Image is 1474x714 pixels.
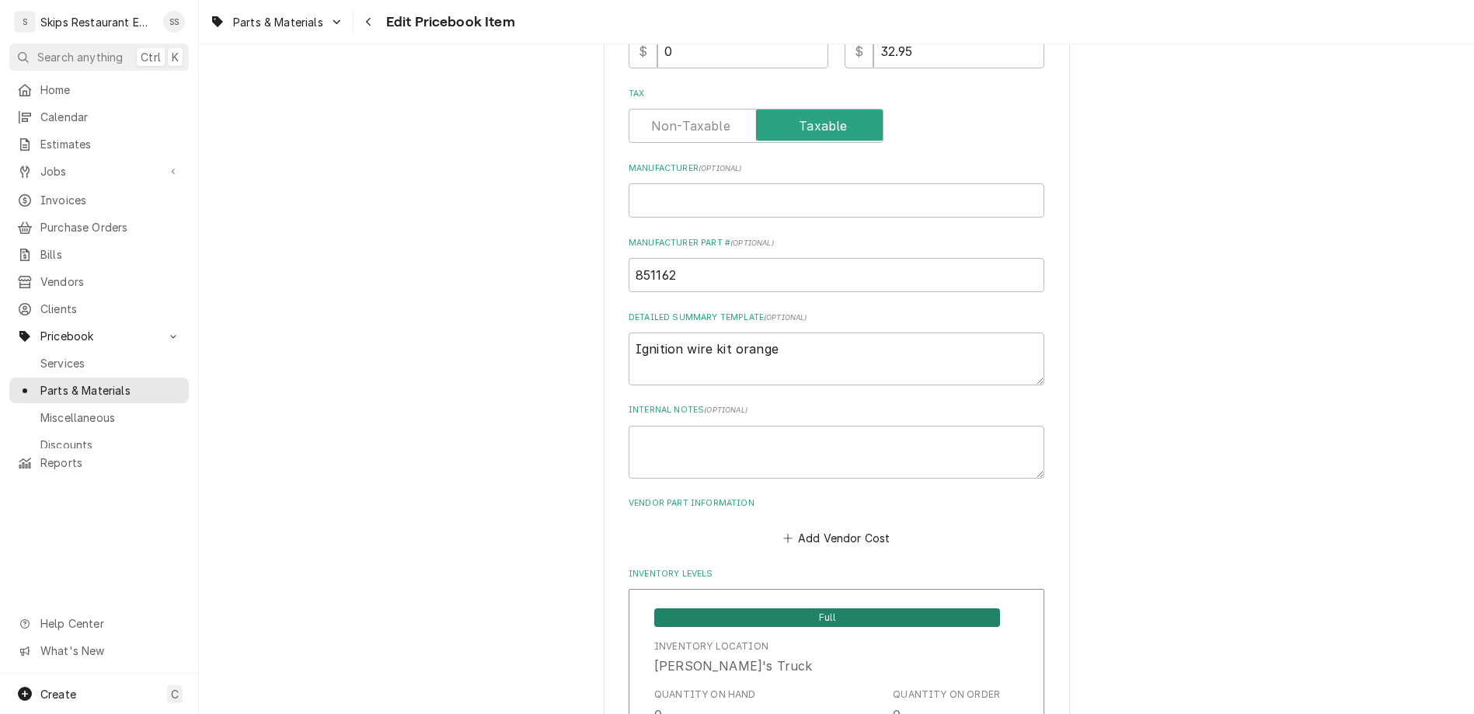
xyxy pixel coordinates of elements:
[40,355,181,371] span: Services
[654,607,1000,627] div: Full
[780,527,893,549] button: Add Vendor Cost
[704,406,747,414] span: ( optional )
[629,34,657,68] div: $
[9,378,189,403] a: Parts & Materials
[629,333,1044,385] textarea: Ignition wire kit orange
[629,162,1044,175] label: Manufacturer
[40,109,181,125] span: Calendar
[9,187,189,213] a: Invoices
[845,34,873,68] div: $
[40,301,181,317] span: Clients
[629,497,1044,510] label: Vendor Part Information
[730,239,774,247] span: ( optional )
[40,437,181,453] span: Discounts
[40,163,158,179] span: Jobs
[9,77,189,103] a: Home
[40,688,76,701] span: Create
[171,686,179,702] span: C
[629,497,1044,549] div: Vendor Part Information
[40,328,158,344] span: Pricebook
[9,611,189,636] a: Go to Help Center
[40,382,181,399] span: Parts & Materials
[40,219,181,235] span: Purchase Orders
[382,12,515,33] span: Edit Pricebook Item
[40,273,181,290] span: Vendors
[893,688,1000,702] div: Quantity on Order
[163,11,185,33] div: SS
[654,608,1000,627] span: Full
[699,164,742,172] span: ( optional )
[629,404,1044,478] div: Internal Notes
[172,49,179,65] span: K
[9,131,189,157] a: Estimates
[9,296,189,322] a: Clients
[204,9,350,35] a: Go to Parts & Materials
[9,405,189,430] a: Miscellaneous
[40,192,181,208] span: Invoices
[629,162,1044,218] div: Manufacturer
[37,49,123,65] span: Search anything
[629,568,1044,580] label: Inventory Levels
[629,237,1044,292] div: Manufacturer Part #
[9,214,189,240] a: Purchase Orders
[629,312,1044,324] label: Detailed Summary Template
[40,615,179,632] span: Help Center
[9,104,189,130] a: Calendar
[654,639,768,653] div: Inventory Location
[163,11,185,33] div: Shan Skipper's Avatar
[629,404,1044,416] label: Internal Notes
[9,242,189,267] a: Bills
[764,313,807,322] span: ( optional )
[629,237,1044,249] label: Manufacturer Part #
[9,432,189,458] a: Discounts
[9,269,189,294] a: Vendors
[629,88,1044,143] div: Tax
[9,638,189,663] a: Go to What's New
[40,455,181,471] span: Reports
[654,688,756,702] div: Quantity on Hand
[9,44,189,71] button: Search anythingCtrlK
[9,450,189,475] a: Reports
[40,136,181,152] span: Estimates
[40,82,181,98] span: Home
[9,350,189,376] a: Services
[9,158,189,184] a: Go to Jobs
[654,657,812,675] div: [PERSON_NAME]'s Truck
[357,9,382,34] button: Navigate back
[40,409,181,426] span: Miscellaneous
[9,323,189,349] a: Go to Pricebook
[629,312,1044,385] div: Detailed Summary Template
[654,639,812,675] div: Location
[40,14,155,30] div: Skips Restaurant Equipment
[629,88,1044,100] label: Tax
[40,643,179,659] span: What's New
[233,14,323,30] span: Parts & Materials
[141,49,161,65] span: Ctrl
[40,246,181,263] span: Bills
[14,11,36,33] div: S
